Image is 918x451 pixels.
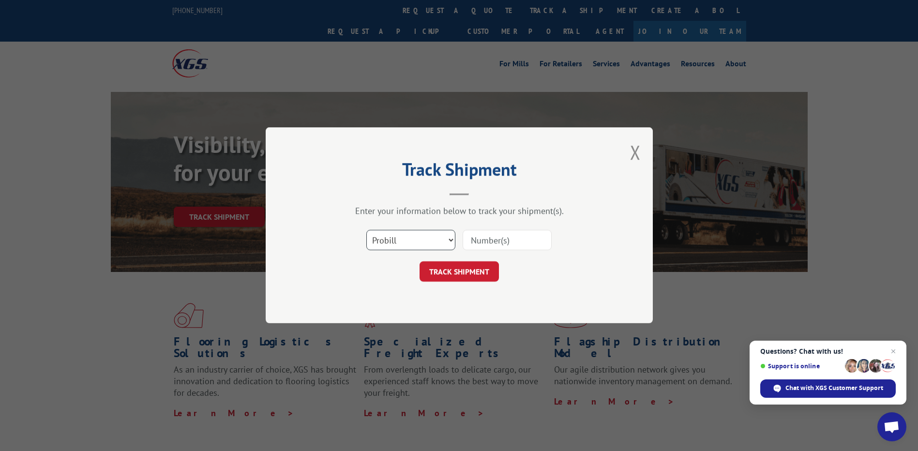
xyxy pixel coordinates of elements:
span: Close chat [888,346,899,357]
div: Open chat [877,412,906,441]
span: Support is online [760,362,842,370]
h2: Track Shipment [314,163,604,181]
div: Enter your information below to track your shipment(s). [314,206,604,217]
button: Close modal [630,139,641,165]
span: Chat with XGS Customer Support [785,384,883,392]
span: Questions? Chat with us! [760,347,896,355]
button: TRACK SHIPMENT [420,262,499,282]
div: Chat with XGS Customer Support [760,379,896,398]
input: Number(s) [463,230,552,251]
